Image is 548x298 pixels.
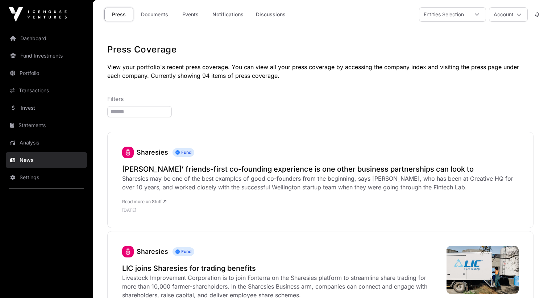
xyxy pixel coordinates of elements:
[6,100,87,116] a: Invest
[136,8,173,21] a: Documents
[122,174,519,192] div: Sharesies may be one of the best examples of good co-founders from the beginning, says [PERSON_NA...
[122,164,519,174] a: [PERSON_NAME]’ friends-first co-founding experience is one other business partnerships can look to
[107,44,534,55] h1: Press Coverage
[6,48,87,64] a: Fund Investments
[6,65,87,81] a: Portfolio
[104,8,133,21] a: Press
[107,95,534,103] p: Filters
[6,169,87,185] a: Settings
[447,246,519,294] img: 484176776_1035568341937315_8710553082385032245_n-768x512.jpg
[6,30,87,46] a: Dashboard
[122,147,134,158] a: Sharesies
[122,246,134,257] a: Sharesies
[122,263,439,273] a: LIC joins Sharesies for trading benefits
[9,7,67,22] img: Icehouse Ventures Logo
[176,8,205,21] a: Events
[419,8,468,21] div: Entities Selection
[122,199,166,204] a: Read more on Stuff
[6,117,87,133] a: Statements
[137,148,168,156] a: Sharesies
[6,83,87,98] a: Transactions
[122,246,134,257] img: sharesies_logo.jpeg
[6,152,87,168] a: News
[6,135,87,151] a: Analysis
[107,63,534,80] p: View your portfolio's recent press coverage. You can view all your press coverage by accessing th...
[122,147,134,158] img: sharesies_logo.jpeg
[251,8,290,21] a: Discussions
[512,263,548,298] iframe: Chat Widget
[173,148,194,157] span: Fund
[137,248,168,255] a: Sharesies
[489,7,528,22] button: Account
[173,247,194,256] span: Fund
[122,207,519,213] p: [DATE]
[208,8,248,21] a: Notifications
